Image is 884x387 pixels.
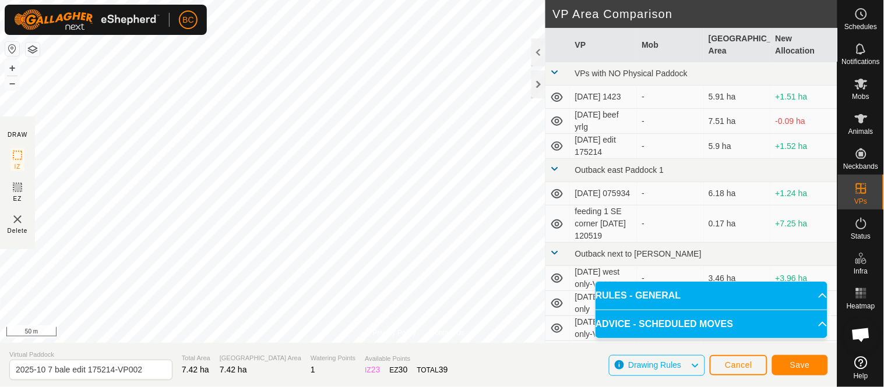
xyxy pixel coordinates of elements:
[770,205,837,243] td: +7.25 ha
[570,109,637,134] td: [DATE] beef yrlg
[570,28,637,62] th: VP
[182,365,209,374] span: 7.42 ha
[570,86,637,109] td: [DATE] 1423
[182,353,210,363] span: Total Area
[843,163,878,170] span: Neckbands
[642,272,699,285] div: -
[430,328,464,338] a: Contact Us
[570,341,637,366] td: [DATE] west only-VP007
[844,23,877,30] span: Schedules
[770,86,837,109] td: +1.51 ha
[770,341,837,366] td: +3.96 ha
[575,165,664,175] span: Outback east Paddock 1
[10,212,24,226] img: VP
[704,341,771,366] td: 3.46 ha
[570,291,637,316] td: [DATE] west only
[8,226,28,235] span: Delete
[311,365,315,374] span: 1
[575,249,701,258] span: Outback next to [PERSON_NAME]
[372,328,416,338] a: Privacy Policy
[628,360,681,370] span: Drawing Rules
[596,317,733,331] span: ADVICE - SCHEDULED MOVES
[704,86,771,109] td: 5.91 ha
[838,352,884,384] a: Help
[853,93,869,100] span: Mobs
[842,58,880,65] span: Notifications
[596,289,681,303] span: RULES - GENERAL
[704,266,771,291] td: 3.46 ha
[704,28,771,62] th: [GEOGRAPHIC_DATA] Area
[725,360,752,370] span: Cancel
[575,69,688,78] span: VPs with NO Physical Paddock
[704,109,771,134] td: 7.51 ha
[439,365,448,374] span: 39
[365,364,380,376] div: IZ
[770,109,837,134] td: -0.09 ha
[570,182,637,205] td: [DATE] 075934
[26,42,40,56] button: Map Layers
[5,42,19,56] button: Reset Map
[570,205,637,243] td: feeding 1 SE corner [DATE] 120519
[790,360,810,370] span: Save
[704,182,771,205] td: 6.18 ha
[5,61,19,75] button: +
[311,353,355,363] span: Watering Points
[854,372,868,379] span: Help
[365,354,448,364] span: Available Points
[5,76,19,90] button: –
[770,28,837,62] th: New Allocation
[9,350,172,360] span: Virtual Paddock
[220,365,247,374] span: 7.42 ha
[772,355,828,375] button: Save
[14,9,160,30] img: Gallagher Logo
[596,282,827,310] p-accordion-header: RULES - GENERAL
[704,134,771,159] td: 5.9 ha
[399,365,408,374] span: 30
[13,194,22,203] span: EZ
[848,128,874,135] span: Animals
[570,134,637,159] td: [DATE] edit 175214
[390,364,408,376] div: EZ
[570,316,637,341] td: [DATE] west only-VP006
[642,115,699,127] div: -
[8,130,27,139] div: DRAW
[770,134,837,159] td: +1.52 ha
[770,182,837,205] td: +1.24 ha
[844,317,879,352] div: Open chat
[642,187,699,200] div: -
[15,162,21,171] span: IZ
[847,303,875,310] span: Heatmap
[552,7,837,21] h2: VP Area Comparison
[851,233,871,240] span: Status
[182,14,193,26] span: BC
[637,28,704,62] th: Mob
[371,365,381,374] span: 23
[710,355,767,375] button: Cancel
[854,198,867,205] span: VPs
[642,218,699,230] div: -
[642,140,699,152] div: -
[704,205,771,243] td: 0.17 ha
[570,266,637,291] td: [DATE] west only-VP005
[770,266,837,291] td: +3.96 ha
[642,91,699,103] div: -
[417,364,448,376] div: TOTAL
[220,353,301,363] span: [GEOGRAPHIC_DATA] Area
[596,310,827,338] p-accordion-header: ADVICE - SCHEDULED MOVES
[854,268,868,275] span: Infra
